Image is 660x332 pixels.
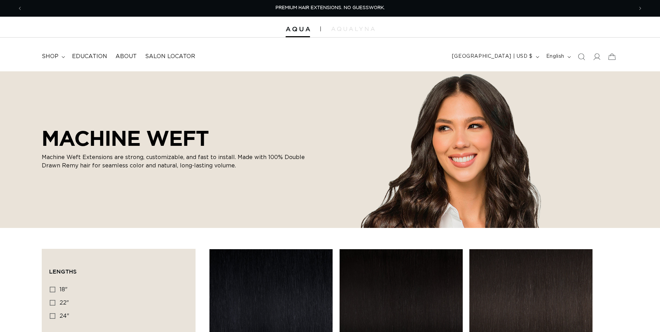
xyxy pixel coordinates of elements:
button: Previous announcement [12,2,27,15]
span: About [116,53,137,60]
button: Next announcement [633,2,648,15]
img: Aqua Hair Extensions [286,27,310,32]
span: 24" [59,313,69,319]
span: [GEOGRAPHIC_DATA] | USD $ [452,53,533,60]
h2: MACHINE WEFT [42,126,306,150]
a: Salon Locator [141,49,199,64]
button: [GEOGRAPHIC_DATA] | USD $ [448,50,542,63]
p: Machine Weft Extensions are strong, customizable, and fast to install. Made with 100% Double Draw... [42,153,306,170]
span: 18" [59,287,67,292]
a: Education [68,49,111,64]
span: Lengths [49,268,77,275]
summary: Lengths (0 selected) [49,256,188,281]
span: 22" [59,300,69,306]
a: About [111,49,141,64]
button: English [542,50,574,63]
span: Education [72,53,107,60]
span: English [546,53,564,60]
summary: shop [38,49,68,64]
span: shop [42,53,58,60]
span: Salon Locator [145,53,195,60]
summary: Search [574,49,589,64]
img: aqualyna.com [331,27,375,31]
span: PREMIUM HAIR EXTENSIONS. NO GUESSWORK. [276,6,385,10]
